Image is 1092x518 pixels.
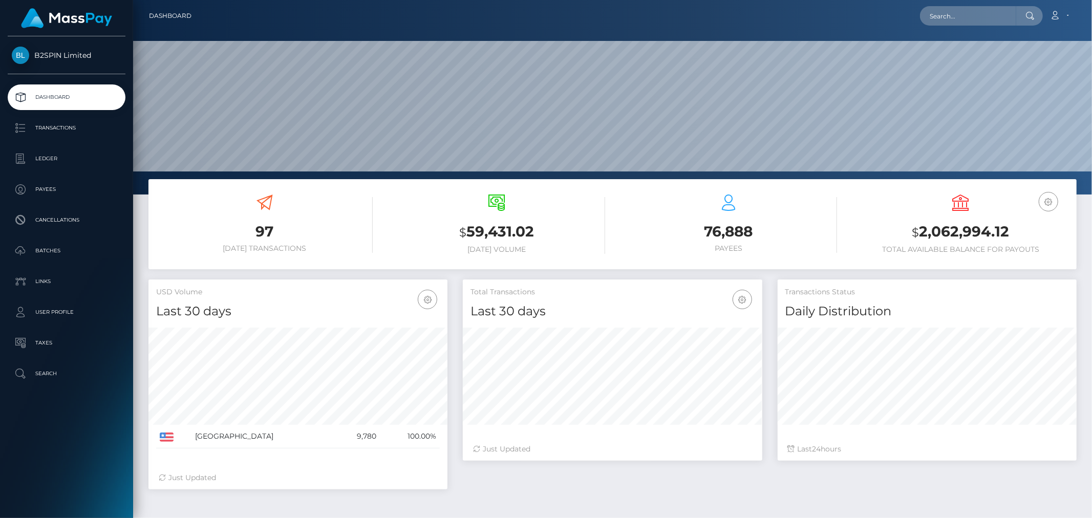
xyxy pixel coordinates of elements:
p: Links [12,274,121,289]
h6: Total Available Balance for Payouts [852,245,1069,254]
a: Dashboard [8,84,125,110]
span: 24 [812,444,821,454]
h3: 2,062,994.12 [852,222,1069,243]
h4: Daily Distribution [785,303,1069,320]
p: Payees [12,182,121,197]
h6: [DATE] Transactions [156,244,373,253]
input: Search... [920,6,1016,26]
p: Cancellations [12,212,121,228]
p: Taxes [12,335,121,351]
h5: Total Transactions [470,287,754,297]
img: MassPay Logo [21,8,112,28]
div: Last hours [788,444,1066,455]
h5: Transactions Status [785,287,1069,297]
h6: Payees [620,244,837,253]
a: Dashboard [149,5,191,27]
a: Cancellations [8,207,125,233]
div: Just Updated [473,444,752,455]
small: $ [459,225,466,240]
td: [GEOGRAPHIC_DATA] [191,425,335,448]
a: Search [8,361,125,386]
h3: 76,888 [620,222,837,242]
a: User Profile [8,299,125,325]
a: Payees [8,177,125,202]
h4: Last 30 days [470,303,754,320]
p: Ledger [12,151,121,166]
h3: 97 [156,222,373,242]
a: Taxes [8,330,125,356]
img: B2SPIN Limited [12,47,29,64]
td: 9,780 [335,425,379,448]
h6: [DATE] Volume [388,245,605,254]
p: Transactions [12,120,121,136]
p: User Profile [12,305,121,320]
h3: 59,431.02 [388,222,605,243]
h5: USD Volume [156,287,440,297]
a: Transactions [8,115,125,141]
h4: Last 30 days [156,303,440,320]
img: US.png [160,433,174,442]
a: Links [8,269,125,294]
div: Just Updated [159,472,437,483]
span: B2SPIN Limited [8,51,125,60]
a: Ledger [8,146,125,171]
a: Batches [8,238,125,264]
p: Search [12,366,121,381]
p: Batches [12,243,121,258]
small: $ [912,225,919,240]
td: 100.00% [380,425,440,448]
p: Dashboard [12,90,121,105]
